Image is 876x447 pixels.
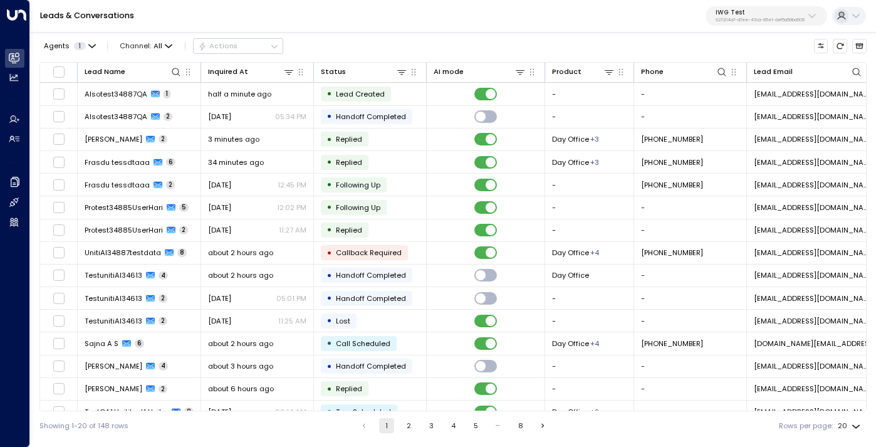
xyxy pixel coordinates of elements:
div: • [326,108,332,125]
span: unitiai34887testdata@proton.me [754,248,874,258]
span: Day Office [552,339,589,349]
span: Sep 12, 2025 [208,407,231,417]
span: 5 [179,203,189,212]
span: testunitiai34613@proton.me [754,316,874,326]
td: - [545,196,634,218]
span: Toggle select row [53,315,65,327]
span: 2 [159,135,167,144]
span: 2 [179,226,188,234]
span: 6 [166,158,175,167]
span: +442056357897 [641,157,703,167]
div: • [326,335,332,352]
span: Alsotest34887QA [85,89,147,99]
div: Long Term Office,Short Term Office,Workstation [590,157,599,167]
td: - [634,378,747,400]
td: - [545,106,634,128]
span: Toggle select row [53,406,65,418]
span: 4 [159,362,168,371]
span: Replied [336,225,362,235]
div: • [326,131,332,148]
span: 2 [164,112,172,121]
span: 34 minutes ago [208,157,264,167]
span: testunitiai34613@proton.me [754,293,874,303]
div: Showing 1-20 of 148 rows [39,421,128,431]
button: Customize [814,39,828,53]
span: Sajna.AS@iwgplc.com [754,339,874,349]
div: • [326,221,332,238]
p: 09:14 AM [275,407,306,417]
div: Lead Email [754,66,862,78]
span: about 3 hours ago [208,361,273,371]
span: Toggle select row [53,156,65,169]
span: 8 [177,248,187,257]
span: sajna8256@gmail.com [754,180,874,190]
button: Actions [193,38,283,53]
span: alsotest34887qa@proton.me [754,89,874,99]
span: Toggle select row [53,110,65,123]
p: 11:25 AM [278,316,306,326]
span: 2 [159,317,167,325]
span: 2 [159,294,167,303]
span: about 6 hours ago [208,384,274,394]
span: protest34885userhari@proton.me [754,202,874,213]
span: Day Office [552,248,589,258]
span: Alsotest34887QA [85,112,147,122]
button: Go to page 5 [468,418,483,433]
button: Go to page 4 [446,418,461,433]
div: Phone [641,66,727,78]
td: - [545,310,634,332]
td: - [634,265,747,287]
span: Replied [336,157,362,167]
span: testqa1.unititest1@proton.me [754,407,874,417]
div: Button group with a nested menu [193,38,283,53]
span: Replied [336,384,362,394]
div: Product [552,66,615,78]
span: Handoff Completed [336,112,406,122]
span: TestunitiAI34613 [85,270,142,280]
div: • [326,290,332,307]
p: IWG Test [716,9,805,16]
button: Go to next page [535,418,550,433]
span: +442056357897 [641,180,703,190]
span: Toggle select row [53,269,65,281]
label: Rows per page: [779,421,833,431]
span: alsotest34887qa@proton.me [754,112,874,122]
div: • [326,85,332,102]
span: solidshagohod@gmail.com [754,134,874,144]
span: sajna8256@gmail.com [754,157,874,167]
td: - [545,378,634,400]
div: Phone [641,66,664,78]
td: - [634,401,747,423]
span: Toggle select row [53,88,65,100]
span: Lead Created [336,89,385,99]
span: half a minute ago [208,89,271,99]
span: Sep 11, 2025 [208,293,231,303]
span: about 2 hours ago [208,270,273,280]
td: - [545,219,634,241]
div: • [326,267,332,284]
td: - [634,287,747,309]
div: Inquired At [208,66,295,78]
div: AI mode [434,66,464,78]
td: - [634,196,747,218]
div: • [326,154,332,171]
button: IWG Test927204a7-d7ee-47ca-85e1-def5a58ba506 [706,6,827,26]
span: Toggle select row [53,179,65,191]
div: Inquired At [208,66,248,78]
span: Tour Scheduled [336,407,391,417]
span: Protest34885UserHari [85,225,163,235]
td: - [634,219,747,241]
span: Replied [336,134,362,144]
span: Sep 11, 2025 [208,316,231,326]
div: Actions [198,41,237,50]
p: 12:02 PM [277,202,306,213]
p: 11:27 AM [279,225,306,235]
span: Toggle select row [53,201,65,214]
span: Protest34885UserHari [85,202,163,213]
span: Toggle select row [53,337,65,350]
div: Long Term Office,Membership,Short Term Office,Workstation [590,339,599,349]
span: 4 [159,271,168,280]
div: • [326,176,332,193]
span: Handoff Completed [336,361,406,371]
div: Long Term Office,Membership,Short Term Office,Workstation [590,248,599,258]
